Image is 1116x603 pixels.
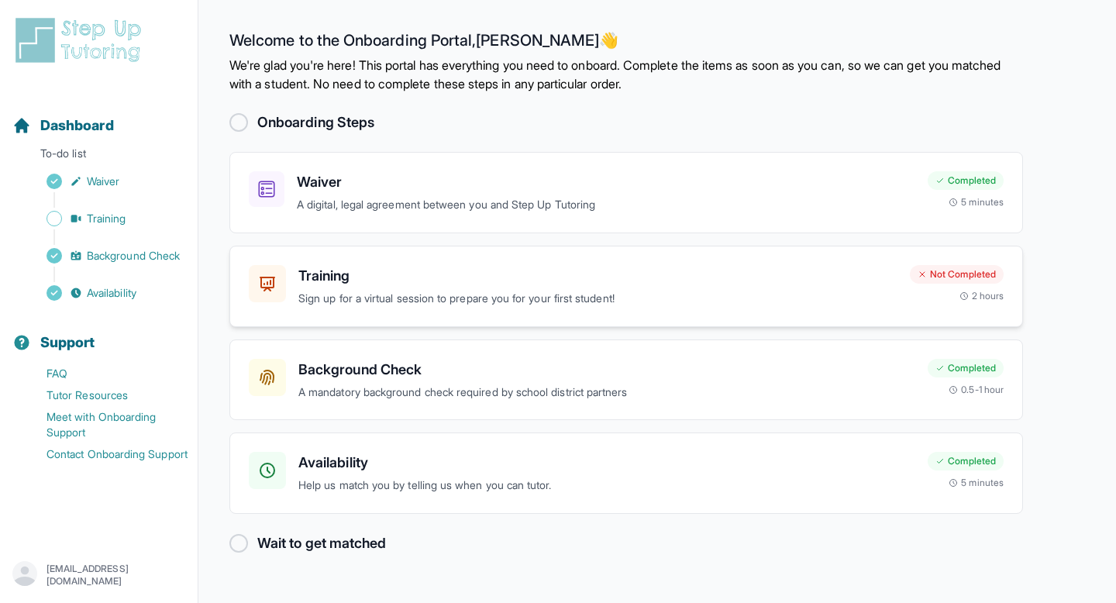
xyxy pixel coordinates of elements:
h3: Waiver [297,171,915,193]
a: Training [12,208,198,229]
h3: Availability [298,452,915,474]
h2: Onboarding Steps [257,112,374,133]
div: Completed [928,452,1004,470]
a: TrainingSign up for a virtual session to prepare you for your first student!Not Completed2 hours [229,246,1023,327]
p: Sign up for a virtual session to prepare you for your first student! [298,290,897,308]
div: 2 hours [959,290,1004,302]
div: Not Completed [910,265,1004,284]
a: Background Check [12,245,198,267]
p: A mandatory background check required by school district partners [298,384,915,401]
span: Dashboard [40,115,114,136]
p: To-do list [6,146,191,167]
span: Availability [87,285,136,301]
a: FAQ [12,363,198,384]
a: Meet with Onboarding Support [12,406,198,443]
div: Completed [928,359,1004,377]
button: [EMAIL_ADDRESS][DOMAIN_NAME] [12,561,185,589]
div: 5 minutes [949,477,1004,489]
span: Background Check [87,248,180,264]
span: Waiver [87,174,119,189]
a: Background CheckA mandatory background check required by school district partnersCompleted0.5-1 hour [229,339,1023,421]
a: Tutor Resources [12,384,198,406]
h2: Welcome to the Onboarding Portal, [PERSON_NAME] 👋 [229,31,1023,56]
span: Training [87,211,126,226]
h2: Wait to get matched [257,532,386,554]
h3: Training [298,265,897,287]
button: Dashboard [6,90,191,143]
a: Dashboard [12,115,114,136]
div: Completed [928,171,1004,190]
p: Help us match you by telling us when you can tutor. [298,477,915,494]
a: AvailabilityHelp us match you by telling us when you can tutor.Completed5 minutes [229,432,1023,514]
p: [EMAIL_ADDRESS][DOMAIN_NAME] [46,563,185,587]
a: Availability [12,282,198,304]
a: Waiver [12,171,198,192]
p: A digital, legal agreement between you and Step Up Tutoring [297,196,915,214]
span: Support [40,332,95,353]
a: WaiverA digital, legal agreement between you and Step Up TutoringCompleted5 minutes [229,152,1023,233]
div: 5 minutes [949,196,1004,208]
h3: Background Check [298,359,915,381]
img: logo [12,16,150,65]
div: 0.5-1 hour [949,384,1004,396]
p: We're glad you're here! This portal has everything you need to onboard. Complete the items as soo... [229,56,1023,93]
a: Contact Onboarding Support [12,443,198,465]
button: Support [6,307,191,360]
